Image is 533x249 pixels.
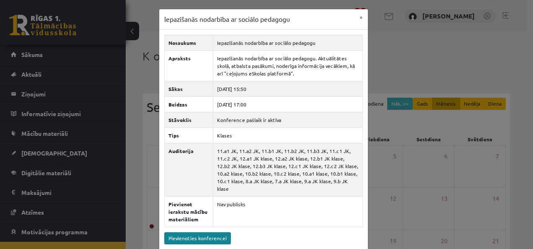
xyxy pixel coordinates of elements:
[213,96,362,112] td: [DATE] 17:00
[164,127,213,143] th: Tips
[213,127,362,143] td: Klases
[164,196,213,227] th: Pievienot ierakstu mācību materiāliem
[354,9,368,25] button: ×
[164,14,290,24] h3: Iepazīšanās nodarbība ar sociālo pedagogu
[164,96,213,112] th: Beidzas
[213,143,362,196] td: 11.a1 JK, 11.a2 JK, 11.b1 JK, 11.b2 JK, 11.b3 JK, 11.c1 JK, 11.c2 JK, 12.a1 JK klase, 12.a2 JK kl...
[164,232,231,244] a: Pievienoties konferencei
[164,112,213,127] th: Stāvoklis
[213,50,362,81] td: Iepazīšanās nodarbība ar sociālo pedagogu. Aktuālitātes skolā, atbalsta pasākumi, noderīga inform...
[213,35,362,50] td: Iepazīšanās nodarbība ar sociālo pedagogu
[213,112,362,127] td: Konference pašlaik ir aktīva
[213,81,362,96] td: [DATE] 15:50
[164,50,213,81] th: Apraksts
[164,35,213,50] th: Nosaukums
[164,81,213,96] th: Sākas
[213,196,362,227] td: Nav publisks
[164,143,213,196] th: Auditorija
